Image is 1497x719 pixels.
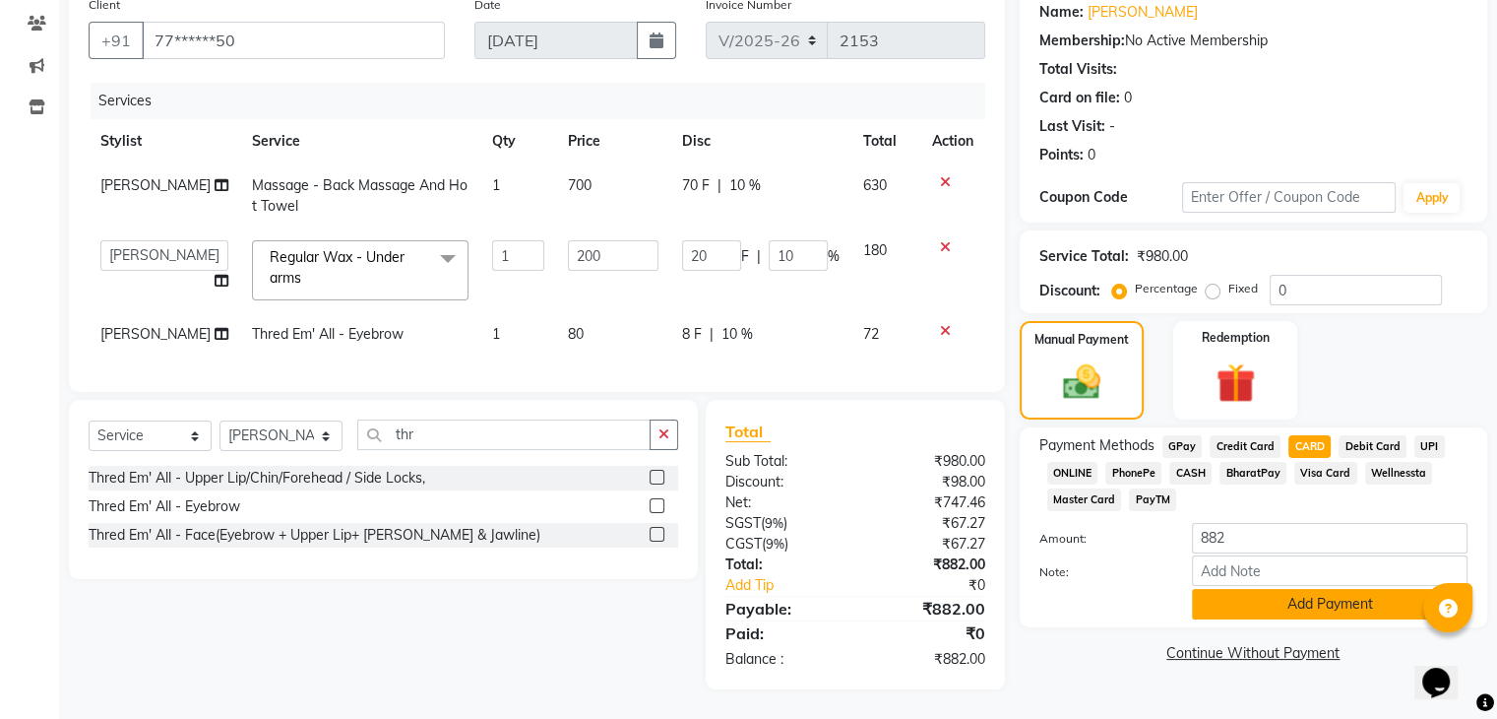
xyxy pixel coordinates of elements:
[1192,556,1467,586] input: Add Note
[711,534,855,555] div: ( )
[1288,435,1331,458] span: CARD
[855,472,1000,492] div: ₹98.00
[725,535,762,553] span: CGST
[855,555,1000,575] div: ₹882.00
[91,83,1000,119] div: Services
[1034,331,1129,349] label: Manual Payment
[1414,640,1477,699] iframe: chat widget
[766,536,784,552] span: 9%
[855,649,1000,670] div: ₹882.00
[682,324,702,345] span: 8 F
[1210,435,1280,458] span: Credit Card
[1039,88,1120,108] div: Card on file:
[1025,530,1177,548] label: Amount:
[142,22,445,59] input: Search by Name/Mobile/Email/Code
[1047,489,1122,511] span: Master Card
[89,119,240,163] th: Stylist
[1039,145,1084,165] div: Points:
[1105,462,1161,485] span: PhonePe
[855,513,1000,534] div: ₹67.27
[1365,462,1433,485] span: Wellnessta
[240,119,480,163] th: Service
[765,515,783,531] span: 9%
[710,324,714,345] span: |
[711,472,855,492] div: Discount:
[1135,280,1198,297] label: Percentage
[729,175,761,196] span: 10 %
[1294,462,1357,485] span: Visa Card
[1025,563,1177,581] label: Note:
[568,176,592,194] span: 700
[1039,31,1125,51] div: Membership:
[757,246,761,267] span: |
[682,175,710,196] span: 70 F
[717,175,721,196] span: |
[301,269,310,287] a: x
[1169,462,1212,485] span: CASH
[492,176,500,194] span: 1
[89,496,240,517] div: Thred Em' All - Eyebrow
[1024,643,1483,664] a: Continue Without Payment
[1109,116,1115,137] div: -
[721,324,753,345] span: 10 %
[1047,462,1098,485] span: ONLINE
[1039,59,1117,80] div: Total Visits:
[89,468,425,489] div: Thred Em' All - Upper Lip/Chin/Forehead / Side Locks,
[711,621,855,645] div: Paid:
[855,597,1000,621] div: ₹882.00
[1124,88,1132,108] div: 0
[1228,280,1258,297] label: Fixed
[855,492,1000,513] div: ₹747.46
[863,325,879,343] span: 72
[711,649,855,670] div: Balance :
[89,22,144,59] button: +91
[1192,523,1467,554] input: Amount
[1202,329,1270,347] label: Redemption
[1414,435,1445,458] span: UPI
[711,575,879,596] a: Add Tip
[556,119,670,163] th: Price
[1204,359,1268,408] img: _gift.svg
[1192,589,1467,620] button: Add Payment
[89,525,540,546] div: Thred Em' All - Face(Eyebrow + Upper Lip+ [PERSON_NAME] & Jawline)
[1039,281,1100,301] div: Discount:
[855,451,1000,472] div: ₹980.00
[480,119,557,163] th: Qty
[568,325,584,343] span: 80
[1051,360,1112,404] img: _cash.svg
[1137,246,1188,267] div: ₹980.00
[920,119,985,163] th: Action
[1039,246,1129,267] div: Service Total:
[1088,2,1198,23] a: [PERSON_NAME]
[1039,116,1105,137] div: Last Visit:
[879,575,999,596] div: ₹0
[1219,462,1286,485] span: BharatPay
[1162,435,1203,458] span: GPay
[851,119,920,163] th: Total
[741,246,749,267] span: F
[711,451,855,472] div: Sub Total:
[1039,435,1154,456] span: Payment Methods
[711,555,855,575] div: Total:
[1039,31,1467,51] div: No Active Membership
[357,420,651,450] input: Search or Scan
[1129,489,1176,511] span: PayTM
[1182,182,1397,213] input: Enter Offer / Coupon Code
[711,513,855,534] div: ( )
[828,246,840,267] span: %
[855,534,1000,555] div: ₹67.27
[855,621,1000,645] div: ₹0
[100,325,211,343] span: [PERSON_NAME]
[100,176,211,194] span: [PERSON_NAME]
[863,176,887,194] span: 630
[252,325,404,343] span: Thred Em' All - Eyebrow
[1088,145,1095,165] div: 0
[1039,2,1084,23] div: Name:
[863,241,887,259] span: 180
[711,597,855,621] div: Payable:
[711,492,855,513] div: Net:
[725,422,771,442] span: Total
[1403,183,1460,213] button: Apply
[725,514,761,532] span: SGST
[670,119,851,163] th: Disc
